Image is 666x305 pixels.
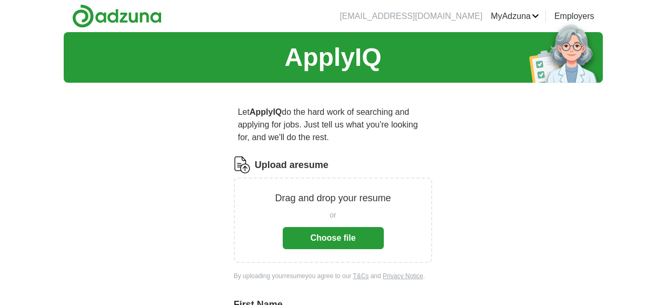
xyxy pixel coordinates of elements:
img: CV Icon [234,156,251,173]
p: Drag and drop your resume [275,191,391,205]
img: Adzuna logo [72,4,162,28]
a: MyAdzuna [491,10,539,23]
span: or [330,210,336,221]
a: T&Cs [353,272,369,280]
div: By uploading your resume you agree to our and . [234,271,433,281]
strong: ApplyIQ [250,107,282,116]
li: [EMAIL_ADDRESS][DOMAIN_NAME] [340,10,482,23]
p: Let do the hard work of searching and applying for jobs. Just tell us what you're looking for, an... [234,102,433,148]
a: Privacy Notice [383,272,423,280]
h1: ApplyIQ [284,38,381,76]
a: Employers [554,10,594,23]
button: Choose file [283,227,384,249]
label: Upload a resume [255,158,329,172]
